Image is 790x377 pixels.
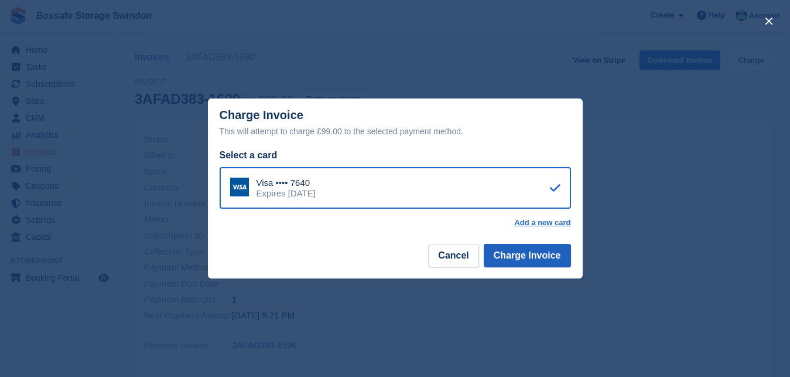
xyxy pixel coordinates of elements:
[220,124,571,138] div: This will attempt to charge £99.00 to the selected payment method.
[760,12,778,30] button: close
[484,244,571,267] button: Charge Invoice
[257,178,316,188] div: Visa •••• 7640
[514,218,570,227] a: Add a new card
[220,148,571,162] div: Select a card
[220,108,571,138] div: Charge Invoice
[428,244,478,267] button: Cancel
[230,178,249,196] img: Visa Logo
[257,188,316,199] div: Expires [DATE]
